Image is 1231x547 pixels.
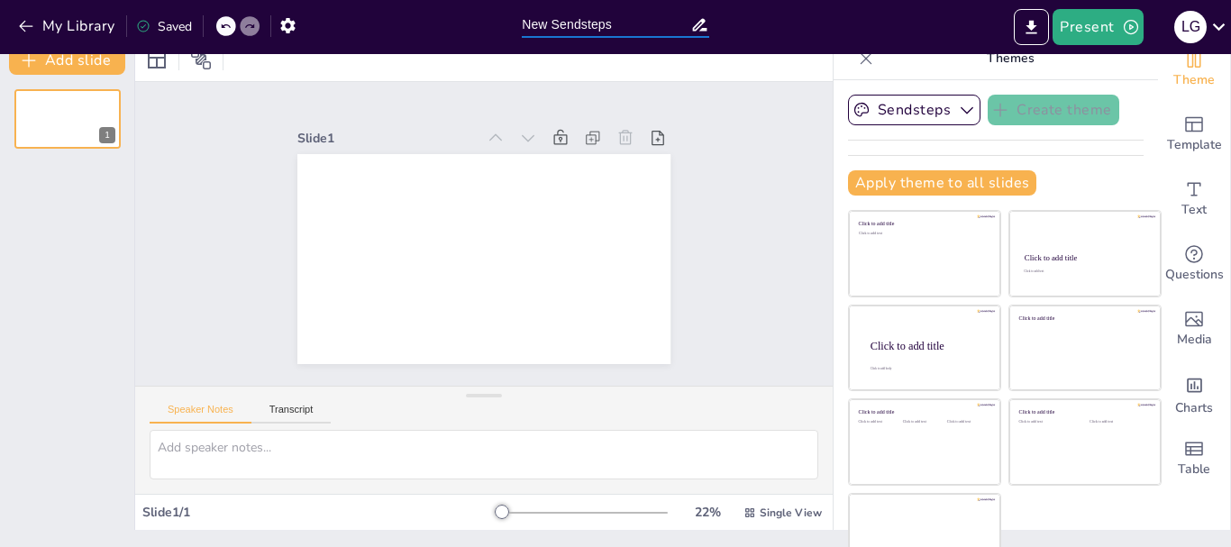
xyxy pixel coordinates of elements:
div: Click to add title [1025,253,1144,262]
div: Click to add title [871,339,986,351]
button: My Library [14,12,123,41]
div: Click to add text [1019,420,1076,424]
div: 1 [99,127,115,143]
div: Click to add title [859,409,988,415]
span: Theme [1173,70,1215,90]
div: Click to add body [871,367,984,370]
div: Get real-time input from your audience [1158,232,1230,296]
div: Click to add text [1024,270,1144,274]
button: L G [1174,9,1207,45]
span: Questions [1165,265,1224,285]
input: Insert title [522,12,690,38]
div: Click to add text [903,420,944,424]
div: Add charts and graphs [1158,361,1230,426]
button: Apply theme to all slides [848,170,1036,196]
div: Add ready made slides [1158,102,1230,167]
div: Click to add text [859,420,899,424]
div: Change the overall theme [1158,37,1230,102]
div: Click to add title [1019,315,1148,321]
div: Slide 1 / 1 [142,504,495,521]
button: Transcript [251,404,332,424]
button: Speaker Notes [150,404,251,424]
div: Click to add text [1090,420,1146,424]
div: Add text boxes [1158,167,1230,232]
div: Slide 1 [297,130,476,147]
button: Present [1053,9,1143,45]
span: Table [1178,460,1210,479]
button: Add slide [9,46,125,75]
span: Position [190,49,212,70]
div: Layout [142,45,171,74]
span: Media [1177,330,1212,350]
div: Add images, graphics, shapes or video [1158,296,1230,361]
div: Saved [136,18,192,35]
div: Click to add text [947,420,988,424]
div: Click to add title [859,221,988,227]
div: Click to add text [859,232,988,236]
div: Add a table [1158,426,1230,491]
span: Template [1167,135,1222,155]
button: Export to PowerPoint [1014,9,1049,45]
div: L G [1174,11,1207,43]
div: Click to add title [1019,409,1148,415]
button: Create theme [988,95,1119,125]
span: Text [1181,200,1207,220]
button: Sendsteps [848,95,980,125]
span: Charts [1175,398,1213,418]
p: Themes [880,37,1140,80]
div: 1 [14,89,121,149]
div: 22 % [686,504,729,521]
span: Single View [760,506,822,520]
